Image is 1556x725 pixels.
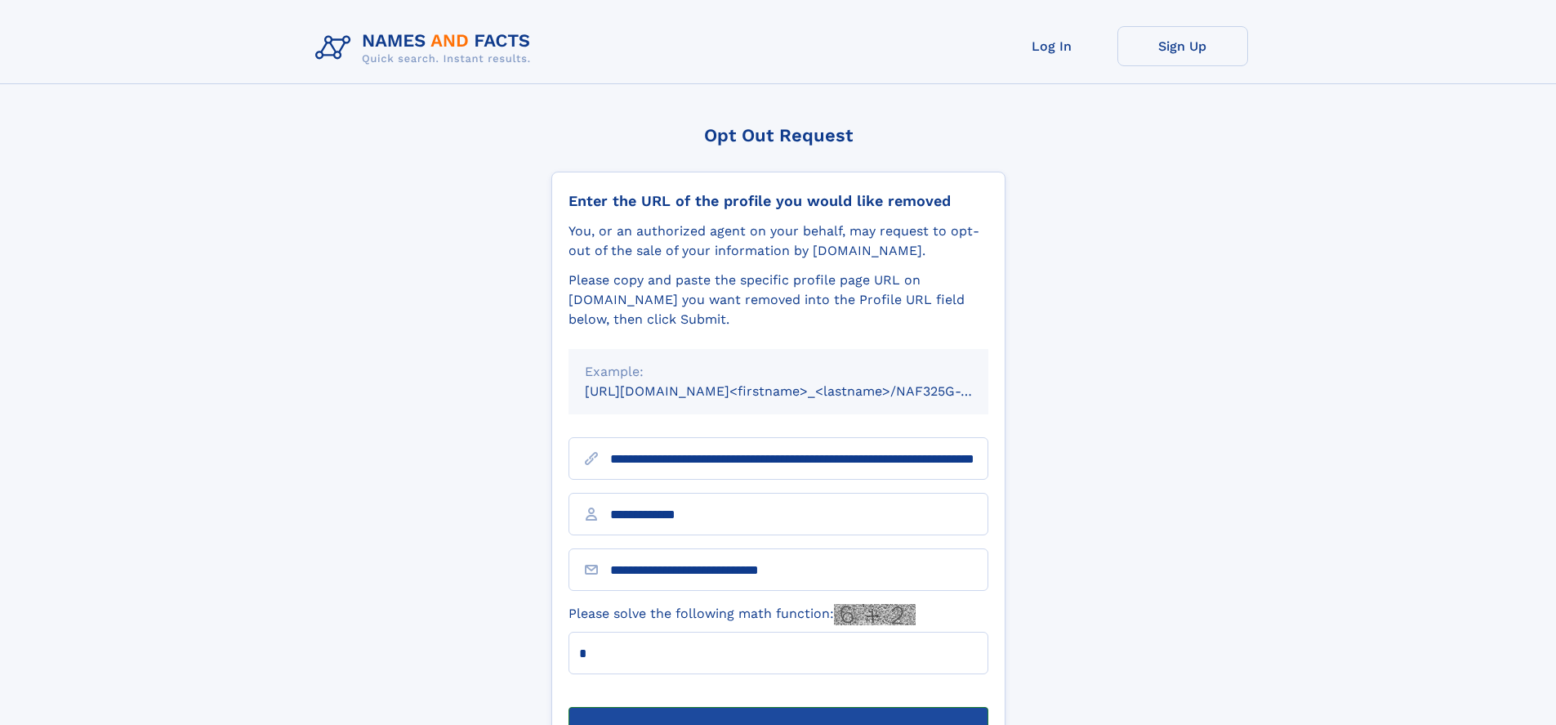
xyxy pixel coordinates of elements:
[987,26,1117,66] a: Log In
[568,604,916,625] label: Please solve the following math function:
[568,192,988,210] div: Enter the URL of the profile you would like removed
[551,125,1005,145] div: Opt Out Request
[585,362,972,382] div: Example:
[585,383,1019,399] small: [URL][DOMAIN_NAME]<firstname>_<lastname>/NAF325G-xxxxxxxx
[309,26,544,70] img: Logo Names and Facts
[568,222,988,261] div: You, or an authorized agent on your behalf, may request to opt-out of the sale of your informatio...
[568,271,988,329] div: Please copy and paste the specific profile page URL on [DOMAIN_NAME] you want removed into the Pr...
[1117,26,1248,66] a: Sign Up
